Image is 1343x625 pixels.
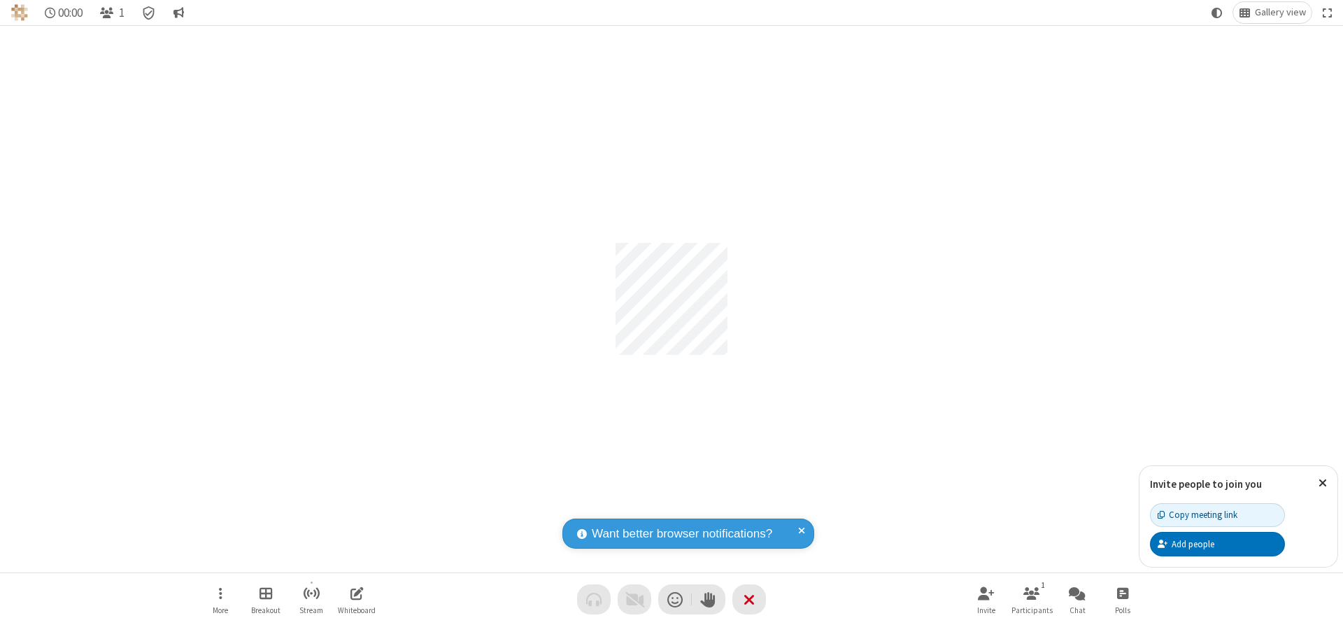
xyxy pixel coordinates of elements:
img: QA Selenium DO NOT DELETE OR CHANGE [11,4,28,21]
div: Copy meeting link [1158,508,1237,521]
button: Using system theme [1206,2,1228,23]
button: Open chat [1056,580,1098,619]
div: Timer [39,2,89,23]
button: Video [618,584,651,615]
span: Stream [299,606,323,615]
span: Want better browser notifications? [592,525,772,543]
button: Copy meeting link [1150,503,1285,527]
button: Manage Breakout Rooms [245,580,287,619]
span: Whiteboard [338,606,376,615]
button: Audio problem - check your Internet connection or call by phone [577,584,611,615]
button: Start streaming [290,580,332,619]
button: Open participant list [1011,580,1053,619]
button: Open poll [1102,580,1144,619]
span: Invite [977,606,995,615]
button: Fullscreen [1317,2,1338,23]
button: Open participant list [94,2,130,23]
span: 1 [119,6,125,20]
span: 00:00 [58,6,83,20]
span: Chat [1070,606,1086,615]
span: More [213,606,228,615]
label: Invite people to join you [1150,477,1262,491]
span: Participants [1011,606,1053,615]
span: Gallery view [1255,7,1306,18]
div: Meeting details Encryption enabled [136,2,162,23]
div: 1 [1037,579,1049,591]
button: Conversation [167,2,190,23]
span: Polls [1115,606,1130,615]
button: Send a reaction [658,584,692,615]
button: Open menu [199,580,241,619]
button: Add people [1150,532,1285,556]
button: Open shared whiteboard [336,580,378,619]
button: Change layout [1233,2,1312,23]
span: Breakout [251,606,280,615]
button: End or leave meeting [732,584,766,615]
button: Close popover [1308,466,1337,500]
button: Invite participants (Alt+I) [965,580,1007,619]
button: Raise hand [692,584,725,615]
